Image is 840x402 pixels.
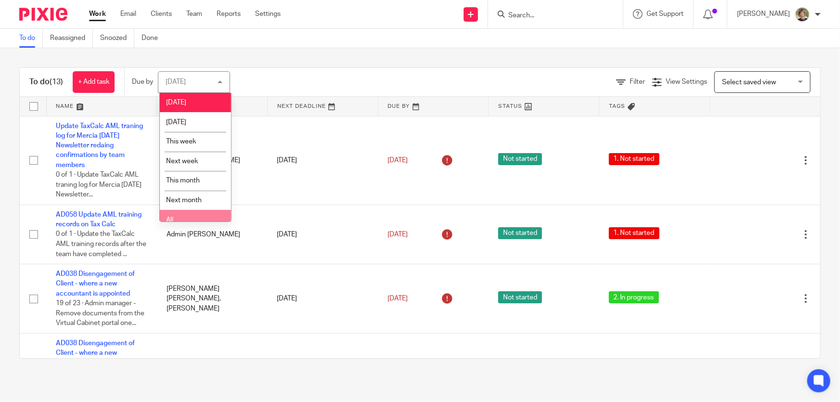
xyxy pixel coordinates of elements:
span: 1. Not started [609,227,659,239]
span: Not started [498,227,542,239]
span: [DATE] [166,119,186,126]
a: Done [142,29,165,48]
a: Email [120,9,136,19]
span: Filter [630,78,645,85]
h1: To do [29,77,63,87]
a: Work [89,9,106,19]
span: Next month [166,197,202,204]
span: Not started [498,291,542,303]
td: Admin [PERSON_NAME] [157,116,268,205]
a: Snoozed [100,29,134,48]
a: AD038 Disengagement of Client - where a new accountant is appointed [56,271,135,297]
span: 1. Not started [609,153,659,165]
td: [DATE] [267,264,378,334]
span: 19 of 23 · Admin manager - Remove documents from the Virtual Cabinet portal one... [56,300,144,326]
span: All [166,217,173,223]
p: Due by [132,77,153,87]
span: [DATE] [166,99,186,106]
p: [PERSON_NAME] [737,9,790,19]
span: (13) [50,78,63,86]
a: To do [19,29,43,48]
span: [DATE] [388,231,408,238]
span: This week [166,138,196,145]
a: + Add task [73,71,115,93]
a: AD038 Disengagement of Client - where a new accountant is appointed [56,340,135,366]
td: [DATE] [267,116,378,205]
span: [DATE] [388,157,408,164]
span: [DATE] [388,295,408,302]
img: High%20Res%20Andrew%20Price%20Accountants_Poppy%20Jakes%20photography-1142.jpg [795,7,810,22]
a: Reassigned [50,29,93,48]
a: Clients [151,9,172,19]
td: [PERSON_NAME] [PERSON_NAME], [PERSON_NAME] [157,264,268,334]
span: 0 of 1 · Update the TaxCalc AML training records after the team have completed ... [56,231,146,258]
a: AD058 Update AML training records on Tax Calc [56,211,142,228]
span: 0 of 1 · Update TaxCalc AML traning log for Mercia [DATE] Newsletter... [56,171,142,198]
span: Not started [498,153,542,165]
a: Reports [217,9,241,19]
span: 2. In progress [609,291,659,303]
span: Select saved view [722,79,776,86]
span: Next week [166,158,198,165]
a: Update TaxCalc AML traning log for Mercia [DATE] Newsletter redaing confirmations by team members [56,123,143,169]
td: Admin [PERSON_NAME] [157,205,268,264]
input: Search [507,12,594,20]
span: Tags [609,104,625,109]
a: Team [186,9,202,19]
a: Settings [255,9,281,19]
span: View Settings [666,78,707,85]
td: [DATE] [267,205,378,264]
span: This month [166,177,200,184]
span: Get Support [646,11,684,17]
img: Pixie [19,8,67,21]
div: [DATE] [166,78,186,85]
